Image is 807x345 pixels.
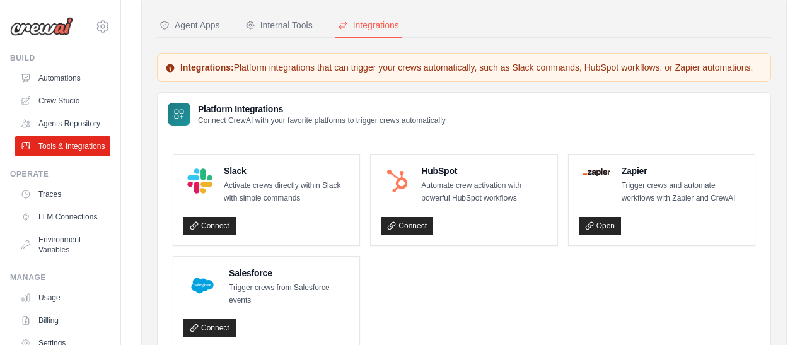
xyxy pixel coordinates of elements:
[187,168,212,194] img: Slack Logo
[157,14,223,38] button: Agent Apps
[10,53,110,63] div: Build
[15,136,110,156] a: Tools & Integrations
[183,217,236,235] a: Connect
[583,168,610,176] img: Zapier Logo
[335,14,402,38] button: Integrations
[224,165,349,177] h4: Slack
[744,284,807,345] iframe: Chat Widget
[165,61,763,74] p: Platform integrations that can trigger your crews automatically, such as Slack commands, HubSpot ...
[421,165,547,177] h4: HubSpot
[10,17,73,36] img: Logo
[381,217,433,235] a: Connect
[198,115,446,126] p: Connect CrewAI with your favorite platforms to trigger crews automatically
[245,19,313,32] div: Internal Tools
[187,271,218,301] img: Salesforce Logo
[229,267,349,279] h4: Salesforce
[10,169,110,179] div: Operate
[160,19,220,32] div: Agent Apps
[229,282,349,307] p: Trigger crews from Salesforce events
[15,207,110,227] a: LLM Connections
[338,19,399,32] div: Integrations
[10,272,110,283] div: Manage
[622,180,745,204] p: Trigger crews and automate workflows with Zapier and CrewAI
[15,230,110,260] a: Environment Variables
[224,180,349,204] p: Activate crews directly within Slack with simple commands
[15,310,110,330] a: Billing
[198,103,446,115] h3: Platform Integrations
[243,14,315,38] button: Internal Tools
[15,288,110,308] a: Usage
[15,184,110,204] a: Traces
[15,68,110,88] a: Automations
[579,217,621,235] a: Open
[15,91,110,111] a: Crew Studio
[385,168,410,194] img: HubSpot Logo
[180,62,234,73] strong: Integrations:
[622,165,745,177] h4: Zapier
[15,114,110,134] a: Agents Repository
[421,180,547,204] p: Automate crew activation with powerful HubSpot workflows
[183,319,236,337] a: Connect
